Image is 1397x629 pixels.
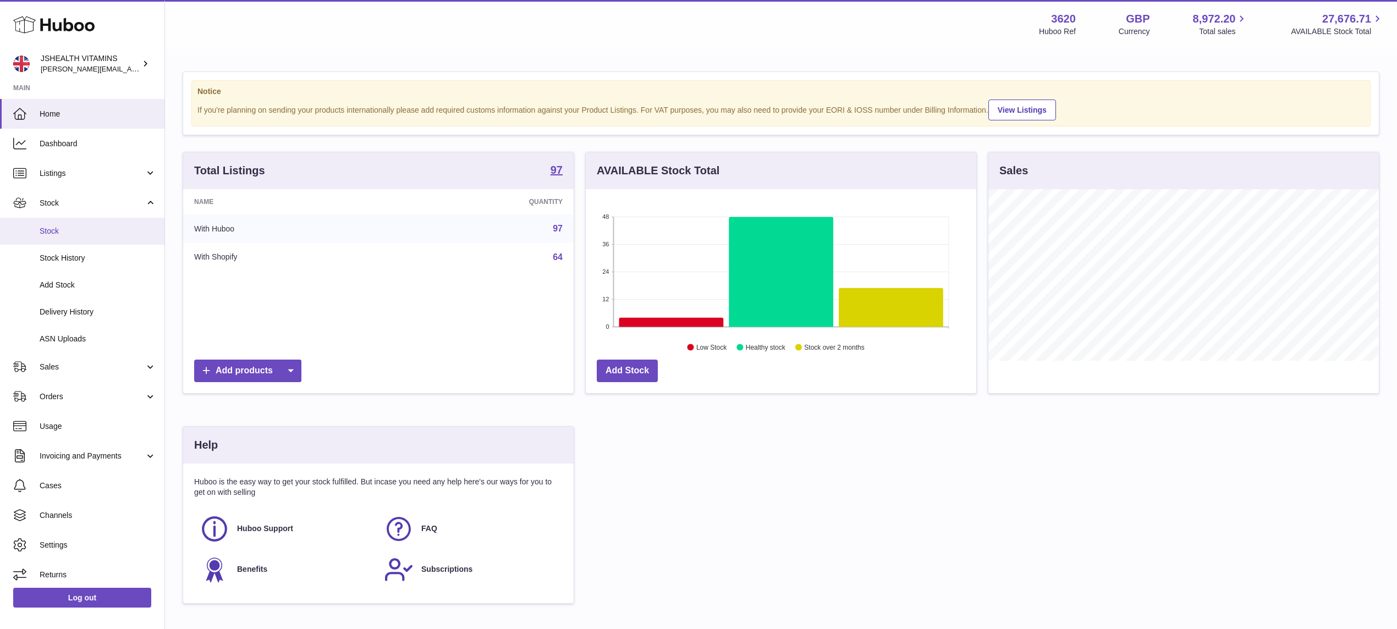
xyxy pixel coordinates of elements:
span: Invoicing and Payments [40,451,145,461]
text: 24 [602,268,609,275]
strong: 3620 [1051,12,1076,26]
text: Healthy stock [746,344,786,351]
div: JSHEALTH VITAMINS [41,53,140,74]
span: Delivery History [40,307,156,317]
text: 36 [602,241,609,247]
h3: AVAILABLE Stock Total [597,163,719,178]
a: 97 [553,224,563,233]
span: Listings [40,168,145,179]
span: Huboo Support [237,523,293,534]
h3: Total Listings [194,163,265,178]
a: FAQ [384,514,557,544]
span: Stock History [40,253,156,263]
a: Add Stock [597,360,658,382]
a: Subscriptions [384,555,557,584]
span: Stock [40,198,145,208]
th: Quantity [394,189,574,214]
span: AVAILABLE Stock Total [1291,26,1384,37]
img: francesca@jshealthvitamins.com [13,56,30,72]
div: Huboo Ref [1039,26,1076,37]
div: Currency [1119,26,1150,37]
td: With Huboo [183,214,394,243]
div: If you're planning on sending your products internationally please add required customs informati... [197,98,1365,120]
a: 8,972.20 Total sales [1193,12,1248,37]
a: View Listings [988,100,1056,120]
span: [PERSON_NAME][EMAIL_ADDRESS][DOMAIN_NAME] [41,64,221,73]
a: 27,676.71 AVAILABLE Stock Total [1291,12,1384,37]
strong: 97 [551,164,563,175]
span: Benefits [237,564,267,575]
span: 27,676.71 [1322,12,1371,26]
span: Sales [40,362,145,372]
span: 8,972.20 [1193,12,1236,26]
h3: Help [194,438,218,453]
a: 64 [553,252,563,262]
span: ASN Uploads [40,334,156,344]
span: Orders [40,391,145,402]
span: Cases [40,481,156,491]
span: Returns [40,570,156,580]
span: Stock [40,226,156,236]
span: Usage [40,421,156,432]
text: 0 [606,323,609,330]
p: Huboo is the easy way to get your stock fulfilled. But incase you need any help here's our ways f... [194,477,563,498]
span: FAQ [421,523,437,534]
a: Log out [13,588,151,608]
text: Stock over 2 months [804,344,864,351]
text: Low Stock [696,344,727,351]
a: Add products [194,360,301,382]
span: Total sales [1199,26,1248,37]
text: 12 [602,296,609,302]
span: Subscriptions [421,564,472,575]
span: Home [40,109,156,119]
text: 48 [602,213,609,220]
span: Channels [40,510,156,521]
span: Settings [40,540,156,550]
th: Name [183,189,394,214]
h3: Sales [999,163,1028,178]
a: Huboo Support [200,514,373,544]
span: Add Stock [40,280,156,290]
td: With Shopify [183,243,394,272]
a: Benefits [200,555,373,584]
span: Dashboard [40,139,156,149]
strong: Notice [197,86,1365,97]
a: 97 [551,164,563,178]
strong: GBP [1126,12,1149,26]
